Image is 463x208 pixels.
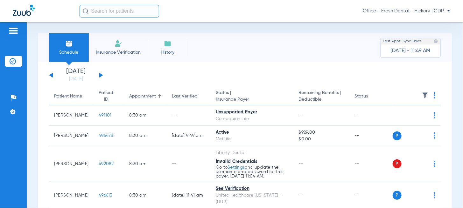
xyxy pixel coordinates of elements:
[216,150,289,156] div: Liberty Dental
[299,113,304,117] span: --
[49,105,94,126] td: [PERSON_NAME]
[49,146,94,182] td: [PERSON_NAME]
[115,40,122,47] img: Manual Insurance Verification
[294,88,350,105] th: Remaining Benefits |
[350,126,393,146] td: --
[216,109,289,116] div: Unsupported Payer
[83,8,88,14] img: Search Icon
[164,40,172,47] img: History
[172,93,198,100] div: Last Verified
[211,88,294,105] th: Status |
[434,92,436,98] img: group-dot-blue.svg
[124,126,167,146] td: 8:30 AM
[65,40,73,47] img: Schedule
[350,105,393,126] td: --
[54,93,88,100] div: Patient Name
[54,93,82,100] div: Patient Name
[393,131,402,140] span: P
[124,146,167,182] td: 8:30 AM
[299,162,304,166] span: --
[228,165,245,170] a: Settings
[350,146,393,182] td: --
[129,93,156,100] div: Appointment
[216,129,289,136] div: Active
[391,48,431,54] span: [DATE] - 11:49 AM
[99,113,112,117] span: 491101
[434,132,436,139] img: group-dot-blue.svg
[434,161,436,167] img: group-dot-blue.svg
[99,90,113,103] div: Patient ID
[216,136,289,143] div: MetLife
[129,93,162,100] div: Appointment
[299,193,304,198] span: --
[383,38,421,44] span: Last Appt. Sync Time:
[167,146,211,182] td: --
[299,96,345,103] span: Deductible
[172,93,206,100] div: Last Verified
[350,88,393,105] th: Status
[431,178,463,208] iframe: Chat Widget
[57,76,95,82] a: [DATE]
[434,39,438,44] img: last sync help info
[99,193,112,198] span: 496613
[216,185,289,192] div: See Verification
[422,92,428,98] img: filter.svg
[57,68,95,82] li: [DATE]
[216,96,289,103] span: Insurance Payer
[99,133,114,138] span: 496478
[363,8,450,14] span: Office - Fresh Dental - Hickory | GDP
[167,126,211,146] td: [DATE] 9:49 AM
[393,191,402,200] span: P
[216,159,258,164] span: Invalid Credentials
[94,49,143,56] span: Insurance Verification
[299,136,345,143] span: $0.00
[393,159,402,168] span: P
[8,27,18,35] img: hamburger-icon
[13,5,35,16] img: Zuub Logo
[80,5,159,17] input: Search for patients
[54,49,84,56] span: Schedule
[99,90,119,103] div: Patient ID
[152,49,183,56] span: History
[124,105,167,126] td: 8:30 AM
[434,112,436,118] img: group-dot-blue.svg
[49,126,94,146] td: [PERSON_NAME]
[99,162,114,166] span: 492082
[299,129,345,136] span: $929.00
[216,165,289,178] p: Go to and update the username and password for this payer. [DATE] 11:04 AM.
[216,116,289,122] div: Companion Life
[167,105,211,126] td: --
[216,192,289,205] div: UnitedHealthcare [US_STATE] - (HUB)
